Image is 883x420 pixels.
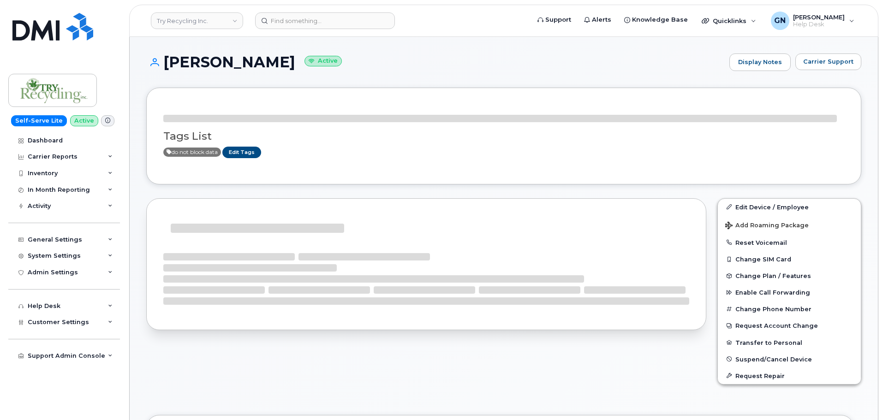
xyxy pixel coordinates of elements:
[718,267,861,284] button: Change Plan / Features
[803,57,853,66] span: Carrier Support
[163,130,844,142] h3: Tags List
[735,289,810,296] span: Enable Call Forwarding
[795,53,861,70] button: Carrier Support
[718,215,861,234] button: Add Roaming Package
[304,56,342,66] small: Active
[718,284,861,301] button: Enable Call Forwarding
[718,199,861,215] a: Edit Device / Employee
[718,251,861,267] button: Change SIM Card
[146,54,725,70] h1: [PERSON_NAME]
[718,367,861,384] button: Request Repair
[718,301,861,317] button: Change Phone Number
[718,351,861,367] button: Suspend/Cancel Device
[729,53,791,71] a: Display Notes
[222,147,261,158] a: Edit Tags
[725,222,809,231] span: Add Roaming Package
[718,234,861,251] button: Reset Voicemail
[735,355,812,362] span: Suspend/Cancel Device
[163,148,221,157] span: Active from September 9, 2025
[718,317,861,334] button: Request Account Change
[735,272,811,279] span: Change Plan / Features
[718,334,861,351] button: Transfer to Personal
